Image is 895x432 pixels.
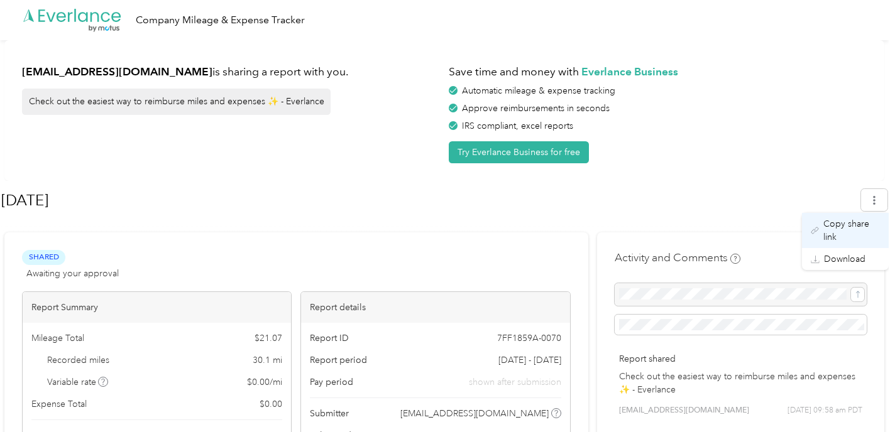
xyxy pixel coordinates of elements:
[22,89,331,115] div: Check out the easiest way to reimburse miles and expenses ✨ - Everlance
[255,332,282,345] span: $ 21.07
[619,405,749,416] span: [EMAIL_ADDRESS][DOMAIN_NAME]
[469,375,561,389] span: shown after submission
[498,354,561,367] span: [DATE] - [DATE]
[47,354,109,367] span: Recorded miles
[1,185,852,215] h1: Oct 2025
[253,354,282,367] span: 30.1 mi
[462,85,615,96] span: Automatic mileage & expense tracking
[400,407,549,420] span: [EMAIL_ADDRESS][DOMAIN_NAME]
[462,103,610,114] span: Approve reimbursements in seconds
[449,64,867,80] h1: Save time and money with
[31,397,87,411] span: Expense Total
[31,332,84,345] span: Mileage Total
[581,65,678,78] strong: Everlance Business
[788,405,862,416] span: [DATE] 09:58 am PDT
[497,332,561,345] span: 7FF1859A-0070
[22,250,65,264] span: Shared
[136,13,305,28] div: Company Mileage & Expense Tracker
[310,354,367,367] span: Report period
[260,397,282,411] span: $ 0.00
[615,250,740,266] h4: Activity and Comments
[619,370,862,396] p: Check out the easiest way to reimburse miles and expenses ✨ - Everlance
[823,217,880,244] span: Copy share link
[26,267,119,280] span: Awaiting your approval
[462,121,573,131] span: IRS compliant, excel reports
[449,141,589,163] button: Try Everlance Business for free
[310,375,353,389] span: Pay period
[310,407,349,420] span: Submitter
[310,332,349,345] span: Report ID
[47,375,109,389] span: Variable rate
[22,64,440,80] h1: is sharing a report with you.
[301,292,569,323] div: Report details
[619,352,862,365] p: Report shared
[23,292,291,323] div: Report Summary
[824,252,865,266] span: Download
[22,65,212,78] strong: [EMAIL_ADDRESS][DOMAIN_NAME]
[247,375,282,389] span: $ 0.00 / mi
